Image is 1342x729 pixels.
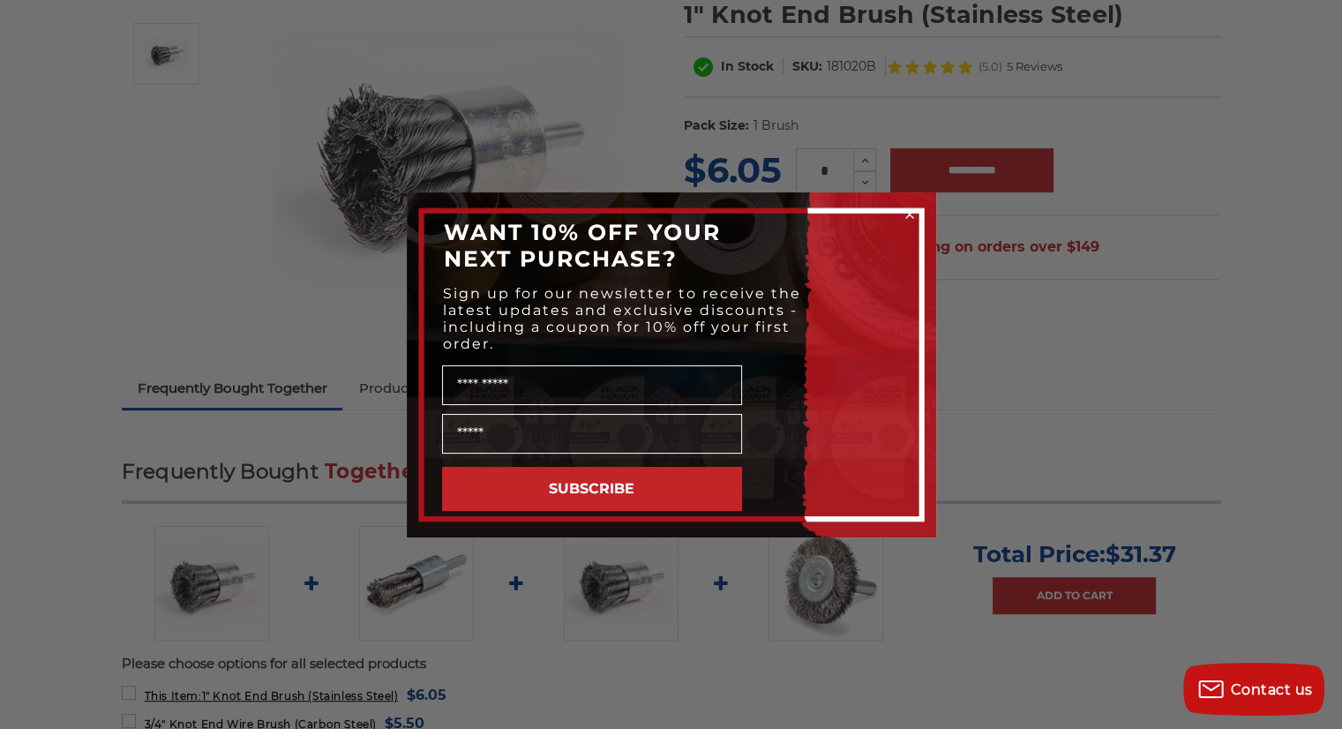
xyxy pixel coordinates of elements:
[901,206,918,223] button: Close dialog
[444,219,721,272] span: WANT 10% OFF YOUR NEXT PURCHASE?
[442,467,742,511] button: SUBSCRIBE
[442,414,742,454] input: Email
[1183,663,1324,716] button: Contact us
[1231,681,1313,698] span: Contact us
[443,285,801,352] span: Sign up for our newsletter to receive the latest updates and exclusive discounts - including a co...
